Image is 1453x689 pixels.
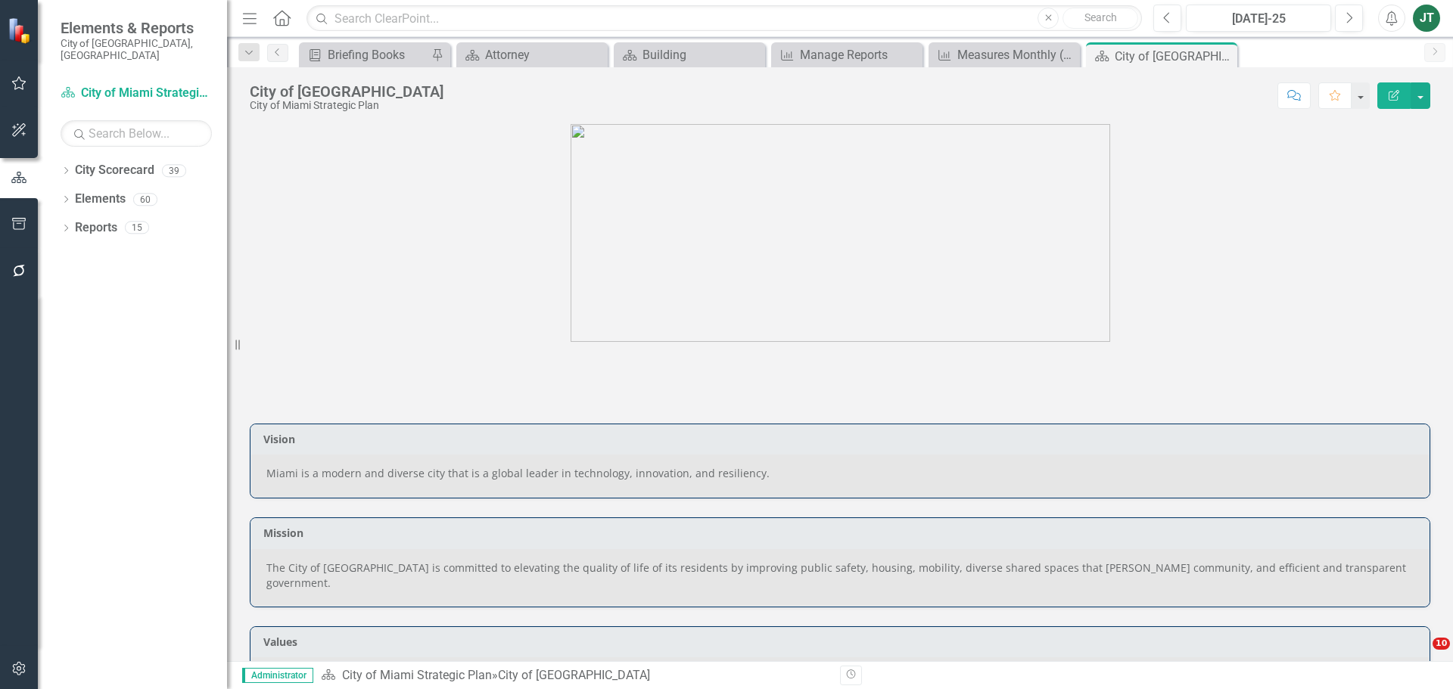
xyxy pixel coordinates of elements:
img: ClearPoint Strategy [8,17,34,44]
div: 39 [162,164,186,177]
input: Search ClearPoint... [306,5,1142,32]
div: Manage Reports [800,45,919,64]
span: Miami is a modern and diverse city that is a global leader in technology, innovation, and resilie... [266,466,770,480]
small: City of [GEOGRAPHIC_DATA], [GEOGRAPHIC_DATA] [61,37,212,62]
button: Search [1063,8,1138,29]
a: Measures Monthly (3-Periods) Report [932,45,1076,64]
div: 60 [133,193,157,206]
a: Reports [75,219,117,237]
span: 10 [1433,638,1450,650]
button: [DATE]-25 [1186,5,1331,32]
div: » [321,667,829,684]
div: Measures Monthly (3-Periods) Report [957,45,1076,64]
input: Search Below... [61,120,212,147]
div: City of [GEOGRAPHIC_DATA] [250,83,443,100]
h3: Vision [263,433,1422,445]
div: City of [GEOGRAPHIC_DATA] [1115,47,1234,66]
p: The City of [GEOGRAPHIC_DATA] is committed to elevating the quality of life of its residents by i... [266,560,1414,591]
span: Administrator [242,668,313,683]
a: Elements [75,191,126,208]
div: City of Miami Strategic Plan [250,100,443,111]
iframe: Intercom live chat [1402,638,1438,674]
div: 15 [125,222,149,234]
a: Briefing Books [303,45,428,64]
div: [DATE]-25 [1191,10,1326,28]
span: Elements & Reports [61,19,212,37]
div: Attorney [485,45,604,64]
a: Building [618,45,761,64]
a: Manage Reports [775,45,919,64]
h3: Mission [263,527,1422,538]
a: City Scorecard [75,162,154,179]
a: Attorney [460,45,604,64]
a: City of Miami Strategic Plan [61,85,212,102]
button: JT [1413,5,1440,32]
span: Search [1084,11,1117,23]
h3: Values [263,636,1422,647]
a: City of Miami Strategic Plan [342,668,492,682]
div: City of [GEOGRAPHIC_DATA] [498,668,650,682]
div: Building [642,45,761,64]
img: city_priorities_all%20smaller%20copy.png [571,124,1110,342]
div: Briefing Books [328,45,428,64]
